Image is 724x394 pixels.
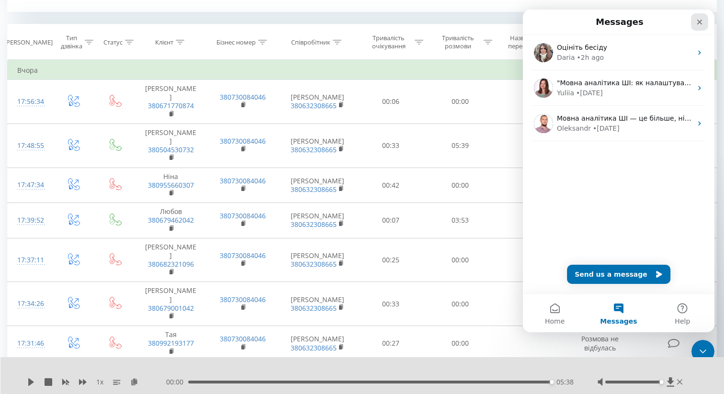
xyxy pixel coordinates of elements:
[155,38,173,46] div: Клієнт
[279,326,356,361] td: [PERSON_NAME]
[503,34,553,50] div: Назва схеми переадресації
[291,220,337,229] a: 380632308665
[135,282,207,326] td: [PERSON_NAME]
[135,238,207,282] td: [PERSON_NAME]
[166,377,188,387] span: 00:00
[356,168,426,203] td: 00:42
[70,114,97,124] div: • [DATE]
[220,334,266,343] a: 380730084046
[365,34,412,50] div: Тривалість очікування
[426,124,495,168] td: 05:39
[22,308,42,315] span: Home
[356,203,426,238] td: 00:07
[356,326,426,361] td: 00:27
[64,284,127,323] button: Messages
[556,377,574,387] span: 05:38
[691,340,714,363] iframe: Intercom live chat
[581,334,619,352] span: Розмова не відбулась
[128,284,192,323] button: Help
[148,180,194,190] a: 380955660307
[220,295,266,304] a: 380730084046
[17,334,42,353] div: 17:31:46
[356,282,426,326] td: 00:33
[356,80,426,124] td: 00:06
[279,168,356,203] td: [PERSON_NAME]
[220,92,266,101] a: 380730084046
[523,10,714,332] iframe: Intercom live chat
[426,238,495,282] td: 00:00
[279,124,356,168] td: [PERSON_NAME]
[220,176,266,185] a: 380730084046
[356,124,426,168] td: 00:33
[17,251,42,270] div: 17:37:11
[34,114,68,124] div: Oleksandr
[148,101,194,110] a: 380671770874
[148,259,194,269] a: 380682321096
[434,34,482,50] div: Тривалість розмови
[4,38,53,46] div: [PERSON_NAME]
[17,176,42,194] div: 17:47:34
[279,282,356,326] td: [PERSON_NAME]
[291,259,337,269] a: 380632308665
[660,380,664,384] div: Accessibility label
[17,211,42,230] div: 17:39:52
[152,308,167,315] span: Help
[291,304,337,313] a: 380632308665
[135,124,207,168] td: [PERSON_NAME]
[17,136,42,155] div: 17:48:55
[279,203,356,238] td: [PERSON_NAME]
[291,38,330,46] div: Співробітник
[44,255,147,274] button: Send us a message
[216,38,256,46] div: Бізнес номер
[60,34,83,50] div: Тип дзвінка
[426,80,495,124] td: 00:00
[96,377,103,387] span: 1 x
[8,61,717,80] td: Вчора
[291,145,337,154] a: 380632308665
[291,343,337,352] a: 380632308665
[426,203,495,238] td: 03:53
[148,215,194,225] a: 380679462042
[220,136,266,146] a: 380730084046
[220,211,266,220] a: 380730084046
[426,168,495,203] td: 00:00
[148,145,194,154] a: 380504530732
[135,168,207,203] td: Ніна
[135,326,207,361] td: Тая
[135,80,207,124] td: [PERSON_NAME]
[103,38,123,46] div: Статус
[17,294,42,313] div: 17:34:26
[135,203,207,238] td: Любов
[279,238,356,282] td: [PERSON_NAME]
[279,80,356,124] td: [PERSON_NAME]
[77,308,114,315] span: Messages
[220,251,266,260] a: 380730084046
[550,380,554,384] div: Accessibility label
[17,92,42,111] div: 17:56:34
[426,282,495,326] td: 00:00
[291,101,337,110] a: 380632308665
[148,338,194,348] a: 380992193177
[148,304,194,313] a: 380679001042
[426,326,495,361] td: 00:00
[291,185,337,194] a: 380632308665
[356,238,426,282] td: 00:25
